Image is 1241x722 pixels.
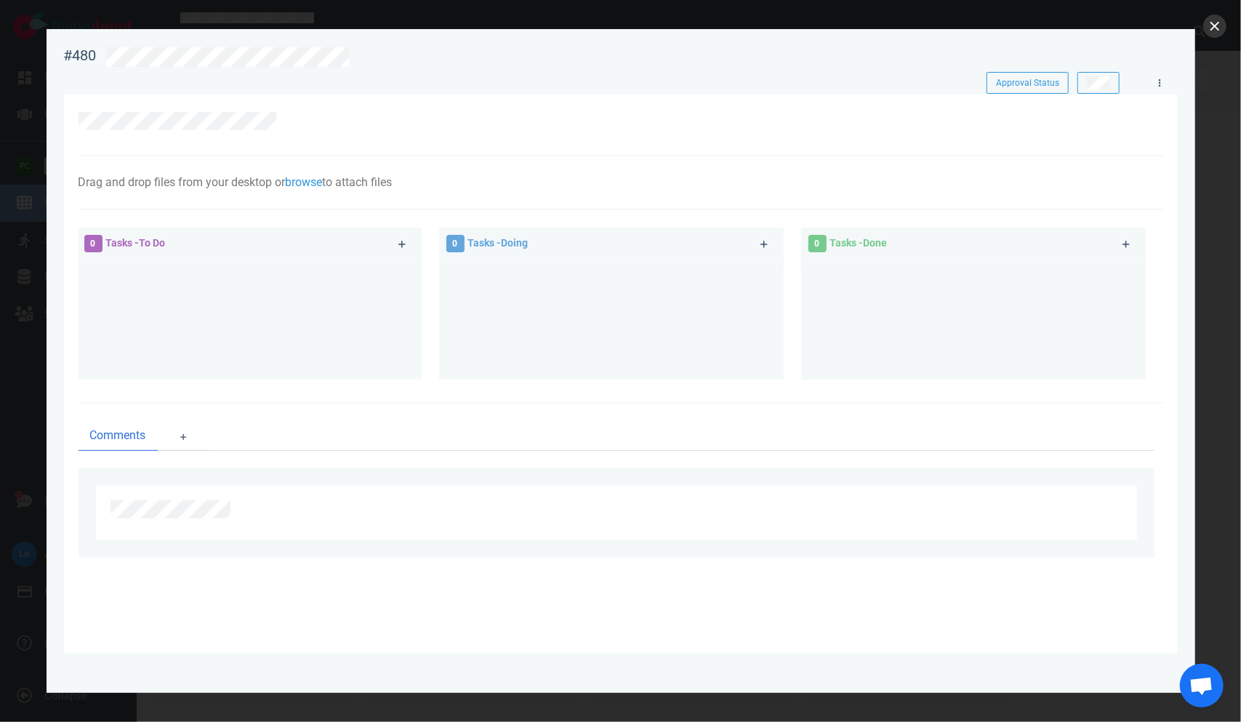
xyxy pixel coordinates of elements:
[468,237,529,249] span: Tasks - Doing
[286,175,323,189] a: browse
[1203,15,1226,38] button: close
[84,235,103,252] span: 0
[64,47,97,65] div: #480
[830,237,888,249] span: Tasks - Done
[323,175,393,189] span: to attach files
[446,235,465,252] span: 0
[1180,664,1224,707] div: Open de chat
[808,235,827,252] span: 0
[90,427,146,444] span: Comments
[987,72,1069,94] button: Approval Status
[106,237,166,249] span: Tasks - To Do
[79,175,286,189] span: Drag and drop files from your desktop or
